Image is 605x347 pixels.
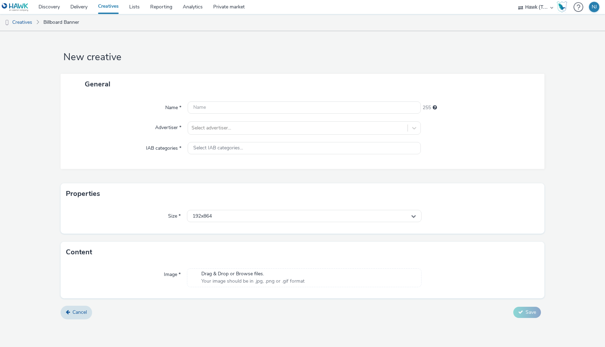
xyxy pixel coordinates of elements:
div: NJ [592,2,597,12]
span: Drag & Drop or Browse files. [201,270,305,277]
span: Your image should be in .jpg, .png or .gif format [201,278,305,285]
span: Save [526,309,536,316]
span: 192x864 [193,213,212,219]
img: undefined Logo [2,3,29,12]
label: Size * [165,210,183,220]
button: Save [513,307,541,318]
img: Hawk Academy [557,1,567,13]
label: IAB categories * [143,142,184,152]
h3: Content [66,247,92,257]
label: Advertiser * [152,121,184,131]
h3: Properties [66,189,100,199]
label: Name * [162,101,184,111]
div: Maximum 255 characters [433,104,437,111]
input: Name [188,101,421,114]
h1: New creative [61,51,544,64]
span: Cancel [72,309,87,316]
span: General [85,79,110,89]
span: Select IAB categories... [193,145,243,151]
a: Billboard Banner [40,14,83,31]
img: dooh [4,19,11,26]
a: Cancel [61,306,92,319]
span: 255 [423,104,431,111]
a: Hawk Academy [557,1,570,13]
label: Image * [161,268,183,278]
